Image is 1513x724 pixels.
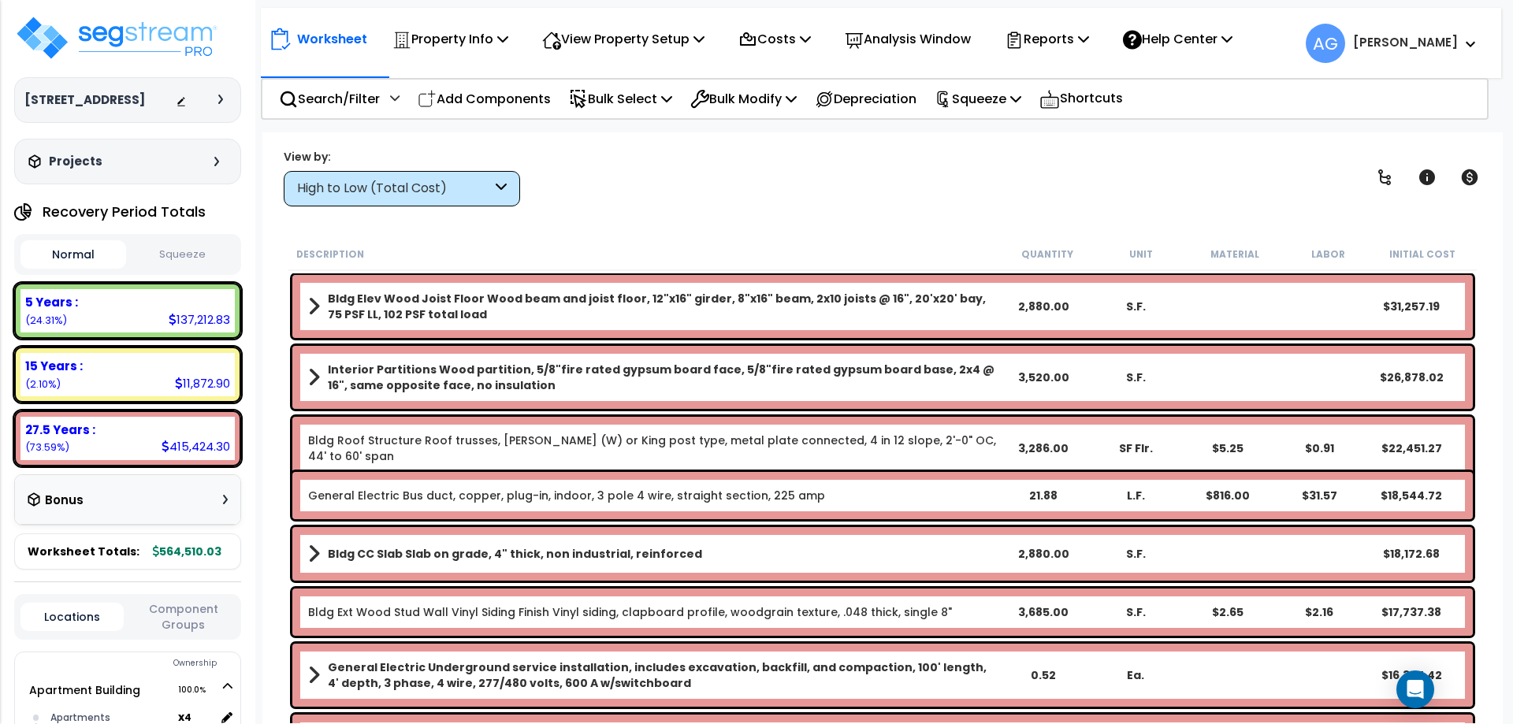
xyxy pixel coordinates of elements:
[328,291,998,322] b: Bldg Elev Wood Joist Floor Wood beam and joist floor, 12"x16" girder, 8"x16" beam, 2x10 joists @ ...
[1181,440,1273,456] div: $5.25
[1366,488,1458,503] div: $18,544.72
[738,28,811,50] p: Costs
[24,92,145,108] h3: [STREET_ADDRESS]
[1090,488,1182,503] div: L.F.
[28,544,139,559] span: Worksheet Totals:
[184,711,191,724] small: 4
[1090,546,1182,562] div: S.F.
[328,659,998,691] b: General Electric Underground service installation, includes excavation, backfill, and compaction,...
[1273,604,1366,620] div: $2.16
[1090,369,1182,385] div: S.F.
[845,28,971,50] p: Analysis Window
[308,291,998,322] a: Assembly Title
[1306,24,1345,63] span: AG
[569,88,672,110] p: Bulk Select
[1210,248,1259,261] small: Material
[1181,604,1273,620] div: $2.65
[998,667,1090,683] div: 0.52
[690,88,797,110] p: Bulk Modify
[25,377,61,391] small: 2.1032221517835565%
[1021,248,1073,261] small: Quantity
[297,180,492,198] div: High to Low (Total Cost)
[998,546,1090,562] div: 2,880.00
[815,88,916,110] p: Depreciation
[1090,667,1182,683] div: Ea.
[998,440,1090,456] div: 3,286.00
[998,299,1090,314] div: 2,880.00
[1129,248,1153,261] small: Unit
[45,494,84,507] h3: Bonus
[130,241,236,269] button: Squeeze
[284,149,520,165] div: View by:
[1090,299,1182,314] div: S.F.
[1366,299,1458,314] div: $31,257.19
[20,603,124,631] button: Locations
[935,88,1021,110] p: Squeeze
[328,546,702,562] b: Bldg CC Slab Slab on grade, 4" thick, non industrial, reinforced
[1366,369,1458,385] div: $26,878.02
[1389,248,1455,261] small: Initial Cost
[296,248,364,261] small: Description
[1366,440,1458,456] div: $22,451.27
[542,28,704,50] p: View Property Setup
[162,438,230,455] div: 415,424.30
[1090,604,1182,620] div: S.F.
[308,362,998,393] a: Assembly Title
[175,375,230,392] div: 11,872.90
[308,543,998,565] a: Assembly Title
[49,154,102,169] h3: Projects
[409,80,559,117] div: Add Components
[1353,34,1458,50] b: [PERSON_NAME]
[1123,28,1232,50] p: Help Center
[1273,440,1366,456] div: $0.91
[29,682,140,698] a: Apartment Building 100.0%
[998,488,1090,503] div: 21.88
[25,314,67,327] small: 24.306535350665072%
[1366,667,1458,683] div: $16,357.42
[25,421,95,438] b: 27.5 Years :
[1366,604,1458,620] div: $17,737.38
[308,604,952,620] a: Individual Item
[1181,488,1273,503] div: $816.00
[20,240,126,269] button: Normal
[25,358,83,374] b: 15 Years :
[1005,28,1089,50] p: Reports
[308,433,998,464] a: Individual Item
[1311,248,1345,261] small: Labor
[25,294,78,310] b: 5 Years :
[1031,80,1132,118] div: Shortcuts
[1396,670,1434,708] div: Open Intercom Messenger
[25,440,69,454] small: 73.59024249755137%
[132,600,235,633] button: Component Groups
[328,362,998,393] b: Interior Partitions Wood partition, 5/8"fire rated gypsum board face, 5/8"fire rated gypsum board...
[998,604,1090,620] div: 3,685.00
[1366,546,1458,562] div: $18,172.68
[308,659,998,691] a: Assembly Title
[153,544,221,559] b: 564,510.03
[392,28,508,50] p: Property Info
[1090,440,1182,456] div: SF Flr.
[308,488,825,503] a: Individual Item
[1273,488,1366,503] div: $31.57
[1039,87,1123,110] p: Shortcuts
[418,88,551,110] p: Add Components
[279,88,380,110] p: Search/Filter
[806,80,925,117] div: Depreciation
[178,681,220,700] span: 100.0%
[14,14,219,61] img: logo_pro_r.png
[297,28,367,50] p: Worksheet
[169,311,230,328] div: 137,212.83
[43,204,206,220] h4: Recovery Period Totals
[998,369,1090,385] div: 3,520.00
[46,654,240,673] div: Ownership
